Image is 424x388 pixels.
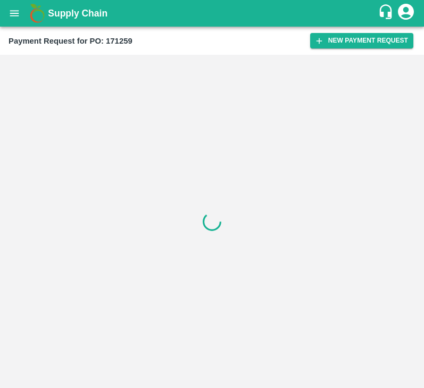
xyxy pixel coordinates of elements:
b: Supply Chain [48,8,107,19]
a: Supply Chain [48,6,378,21]
div: customer-support [378,4,396,23]
button: open drawer [2,1,27,26]
b: Payment Request for PO: 171259 [9,37,132,45]
button: New Payment Request [310,33,413,48]
div: account of current user [396,2,415,24]
img: logo [27,3,48,24]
